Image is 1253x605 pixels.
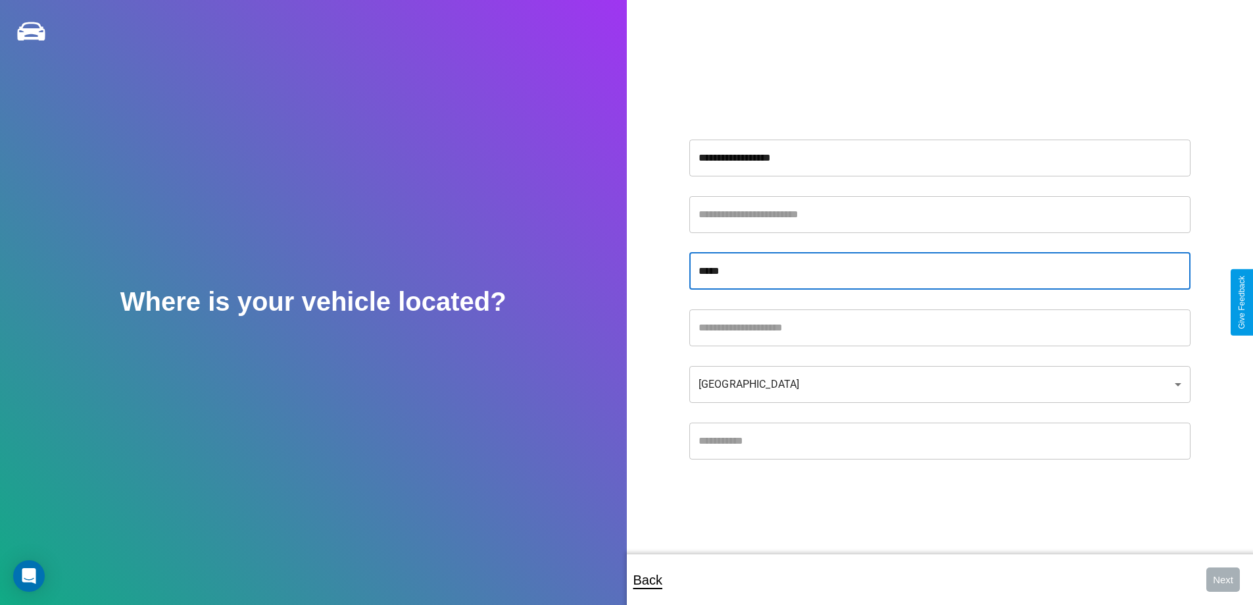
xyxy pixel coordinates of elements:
p: Back [633,568,662,592]
div: Open Intercom Messenger [13,560,45,592]
div: [GEOGRAPHIC_DATA] [689,366,1191,403]
div: Give Feedback [1237,276,1246,329]
h2: Where is your vehicle located? [120,287,506,317]
button: Next [1206,567,1240,592]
